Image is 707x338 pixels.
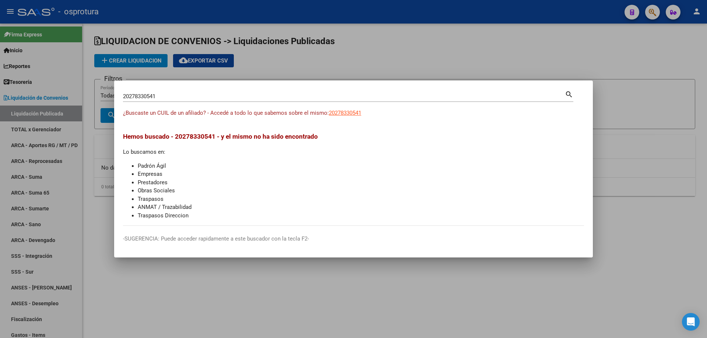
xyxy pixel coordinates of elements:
div: Lo buscamos en: [123,132,584,220]
li: Padrón Ágil [138,162,584,170]
li: Empresas [138,170,584,178]
span: 20278330541 [329,110,361,116]
li: Obras Sociales [138,186,584,195]
div: Open Intercom Messenger [682,313,700,331]
li: Prestadores [138,178,584,187]
li: Traspasos Direccion [138,211,584,220]
span: Hemos buscado - 20278330541 - y el mismo no ha sido encontrado [123,133,318,140]
mat-icon: search [565,89,573,98]
p: -SUGERENCIA: Puede acceder rapidamente a este buscador con la tecla F2- [123,235,584,243]
li: ANMAT / Trazabilidad [138,203,584,211]
span: ¿Buscaste un CUIL de un afiliado? - Accedé a todo lo que sabemos sobre el mismo: [123,110,329,116]
li: Traspasos [138,195,584,203]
